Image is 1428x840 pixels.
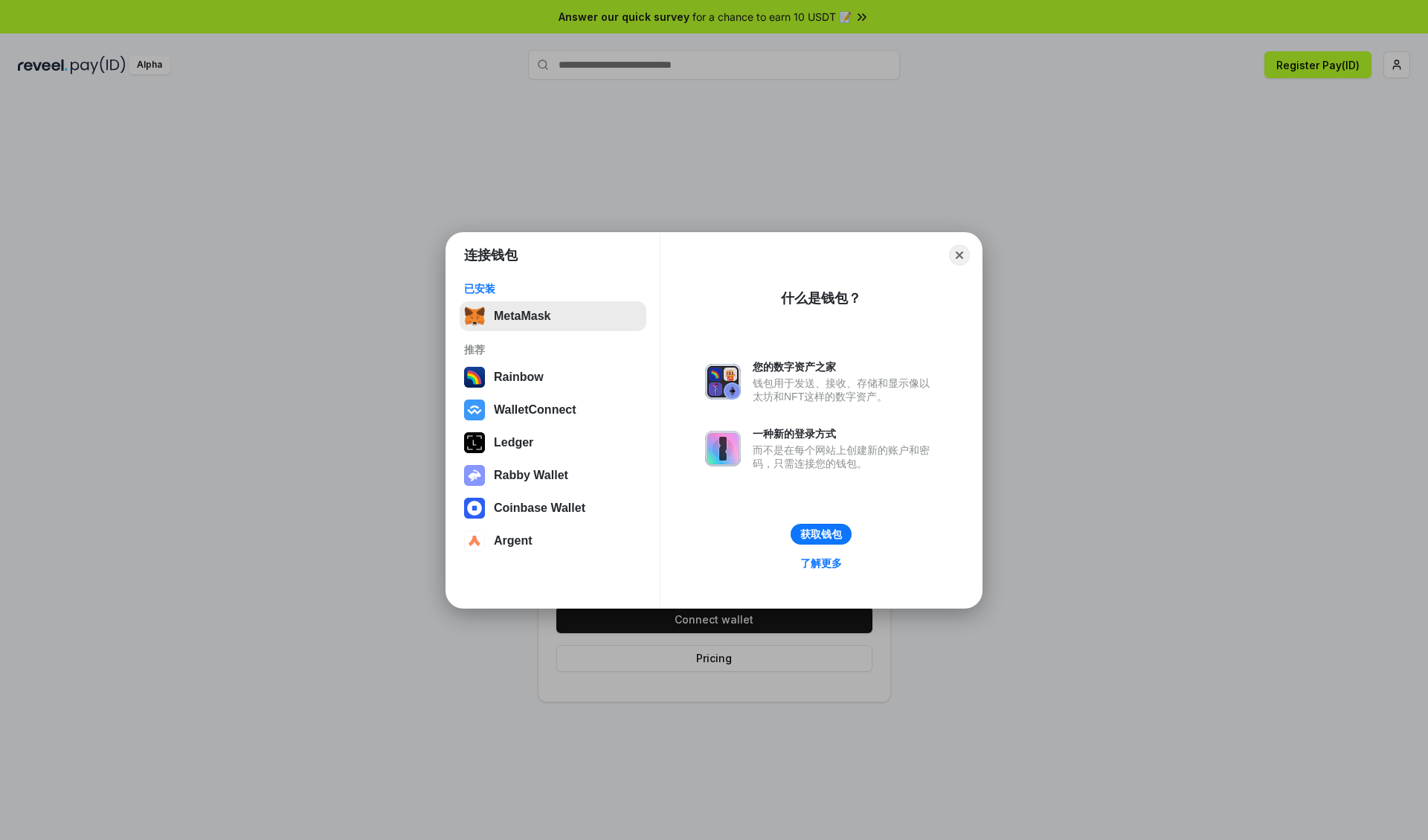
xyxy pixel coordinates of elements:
[464,306,485,327] img: svg+xml,%3Csvg%20fill%3D%22none%22%20height%3D%2233%22%20viewBox%3D%220%200%2035%2033%22%20width%...
[494,310,550,323] div: MetaMask
[464,498,485,519] img: svg+xml,%3Csvg%20width%3D%2228%22%20height%3D%2228%22%20viewBox%3D%220%200%2028%2028%22%20fill%3D...
[791,554,851,573] a: 了解更多
[464,282,642,295] div: 已安装
[494,371,544,384] div: Rainbow
[494,469,568,482] div: Rabby Wallet
[464,465,485,486] img: svg+xml,%3Csvg%20xmlns%3D%22http%3A%2F%2Fwww.w3.org%2F2000%2Fsvg%22%20fill%3D%22none%22%20viewBox...
[494,534,533,548] div: Argent
[494,403,576,417] div: WalletConnect
[949,245,970,266] button: Close
[460,526,646,556] button: Argent
[800,528,842,541] div: 获取钱包
[705,431,741,467] img: svg+xml,%3Csvg%20xmlns%3D%22http%3A%2F%2Fwww.w3.org%2F2000%2Fsvg%22%20fill%3D%22none%22%20viewBox...
[705,364,741,400] img: svg+xml,%3Csvg%20xmlns%3D%22http%3A%2F%2Fwww.w3.org%2F2000%2Fsvg%22%20fill%3D%22none%22%20viewBox...
[791,524,852,545] button: 获取钱包
[460,301,646,331] button: MetaMask
[460,461,646,490] button: Rabby Wallet
[464,367,485,388] img: svg+xml,%3Csvg%20width%3D%22120%22%20height%3D%22120%22%20viewBox%3D%220%200%20120%20120%22%20fil...
[460,428,646,458] button: Ledger
[494,501,585,515] div: Coinbase Wallet
[781,289,861,307] div: 什么是钱包？
[460,362,646,392] button: Rainbow
[753,427,937,440] div: 一种新的登录方式
[753,360,937,373] div: 您的数字资产之家
[460,395,646,425] button: WalletConnect
[753,443,937,470] div: 而不是在每个网站上创建新的账户和密码，只需连接您的钱包。
[800,557,842,570] div: 了解更多
[460,493,646,523] button: Coinbase Wallet
[464,343,642,356] div: 推荐
[494,436,533,449] div: Ledger
[464,530,485,551] img: svg+xml,%3Csvg%20width%3D%2228%22%20height%3D%2228%22%20viewBox%3D%220%200%2028%2028%22%20fill%3D...
[464,432,485,453] img: svg+xml,%3Csvg%20xmlns%3D%22http%3A%2F%2Fwww.w3.org%2F2000%2Fsvg%22%20width%3D%2228%22%20height%3...
[464,246,518,264] h1: 连接钱包
[753,376,937,403] div: 钱包用于发送、接收、存储和显示像以太坊和NFT这样的数字资产。
[464,400,485,420] img: svg+xml,%3Csvg%20width%3D%2228%22%20height%3D%2228%22%20viewBox%3D%220%200%2028%2028%22%20fill%3D...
